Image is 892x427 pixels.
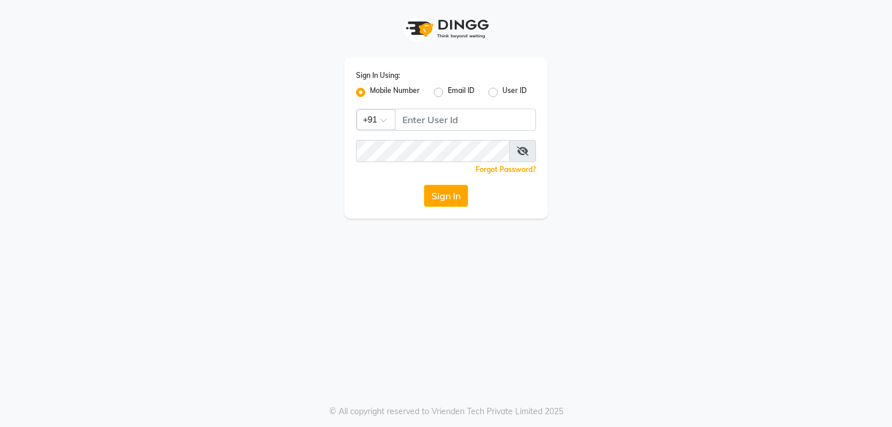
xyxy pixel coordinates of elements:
[476,165,536,174] a: Forgot Password?
[356,140,510,162] input: Username
[502,85,527,99] label: User ID
[370,85,420,99] label: Mobile Number
[356,70,400,81] label: Sign In Using:
[400,12,492,46] img: logo1.svg
[448,85,474,99] label: Email ID
[395,109,536,131] input: Username
[424,185,468,207] button: Sign In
